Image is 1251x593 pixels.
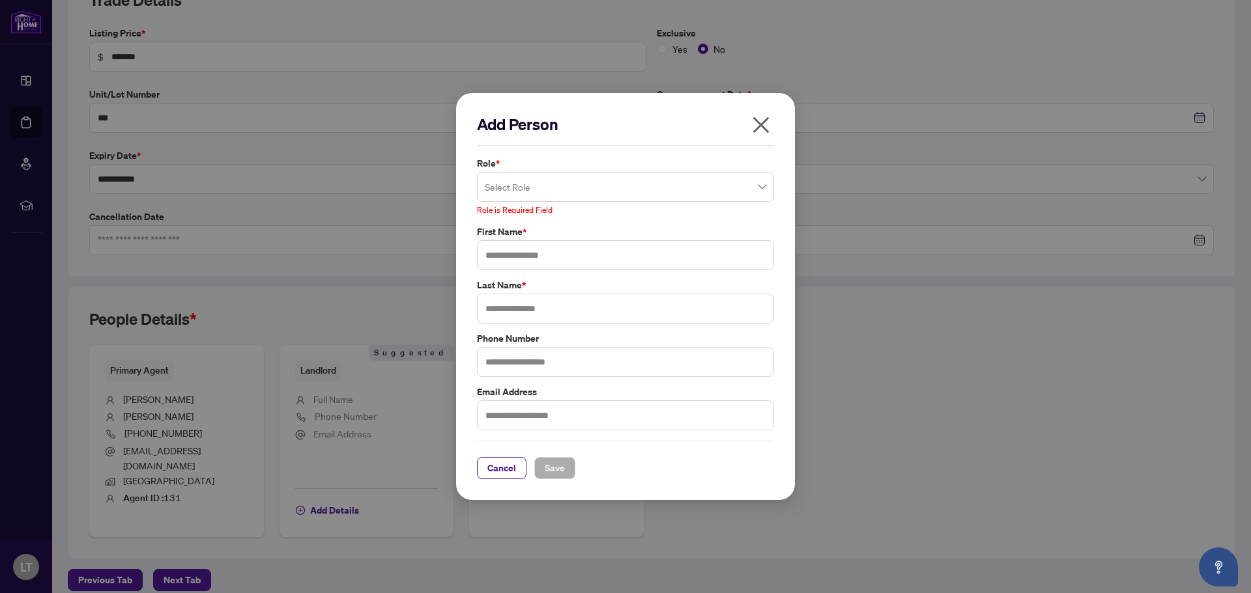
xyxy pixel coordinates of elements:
label: Role [477,156,774,171]
label: Last Name [477,278,774,292]
label: Phone Number [477,331,774,346]
label: First Name [477,225,774,239]
button: Cancel [477,457,526,479]
h2: Add Person [477,114,774,135]
label: Email Address [477,385,774,399]
button: Save [534,457,575,479]
span: close [751,115,771,135]
span: Role is Required Field [477,205,553,215]
button: Open asap [1199,547,1238,586]
span: Cancel [487,458,516,478]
